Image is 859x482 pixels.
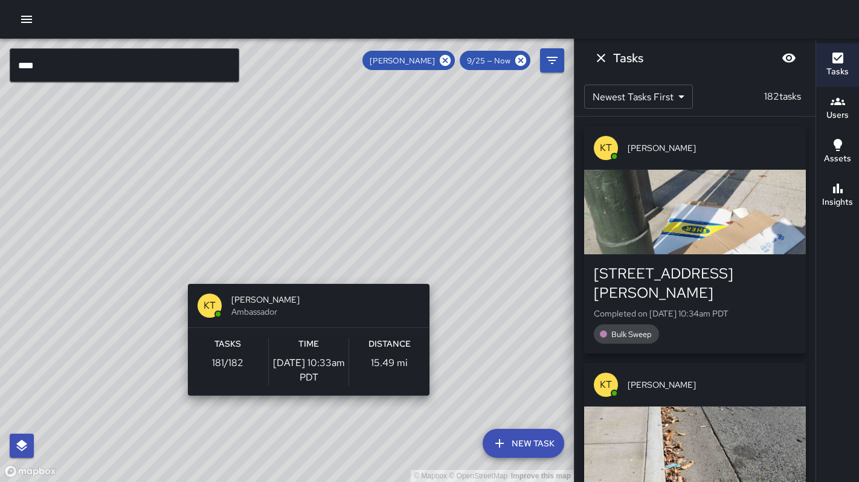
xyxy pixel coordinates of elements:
[231,306,420,318] span: Ambassador
[816,43,859,87] button: Tasks
[368,338,411,351] h6: Distance
[298,338,319,351] h6: Time
[816,174,859,217] button: Insights
[212,356,243,370] p: 181 / 182
[600,141,612,155] p: KT
[600,378,612,392] p: KT
[584,85,693,109] div: Newest Tasks First
[824,152,851,165] h6: Assets
[628,379,796,391] span: [PERSON_NAME]
[826,65,849,79] h6: Tasks
[214,338,241,351] h6: Tasks
[594,307,796,320] p: Completed on [DATE] 10:34am PDT
[816,130,859,174] button: Assets
[204,298,216,313] p: KT
[822,196,853,209] h6: Insights
[362,56,442,66] span: [PERSON_NAME]
[604,329,659,339] span: Bulk Sweep
[483,429,564,458] button: New Task
[460,56,518,66] span: 9/25 — Now
[777,46,801,70] button: Blur
[188,284,429,396] button: KT[PERSON_NAME]AmbassadorTasks181/182Time[DATE] 10:33am PDTDistance15.49 mi
[584,126,806,353] button: KT[PERSON_NAME][STREET_ADDRESS][PERSON_NAME]Completed on [DATE] 10:34am PDTBulk Sweep
[759,89,806,104] p: 182 tasks
[540,48,564,72] button: Filters
[816,87,859,130] button: Users
[826,109,849,122] h6: Users
[594,264,796,303] div: [STREET_ADDRESS][PERSON_NAME]
[231,294,420,306] span: [PERSON_NAME]
[460,51,530,70] div: 9/25 — Now
[589,46,613,70] button: Dismiss
[613,48,643,68] h6: Tasks
[269,356,349,385] p: [DATE] 10:33am PDT
[628,142,796,154] span: [PERSON_NAME]
[371,356,408,370] p: 15.49 mi
[362,51,455,70] div: [PERSON_NAME]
